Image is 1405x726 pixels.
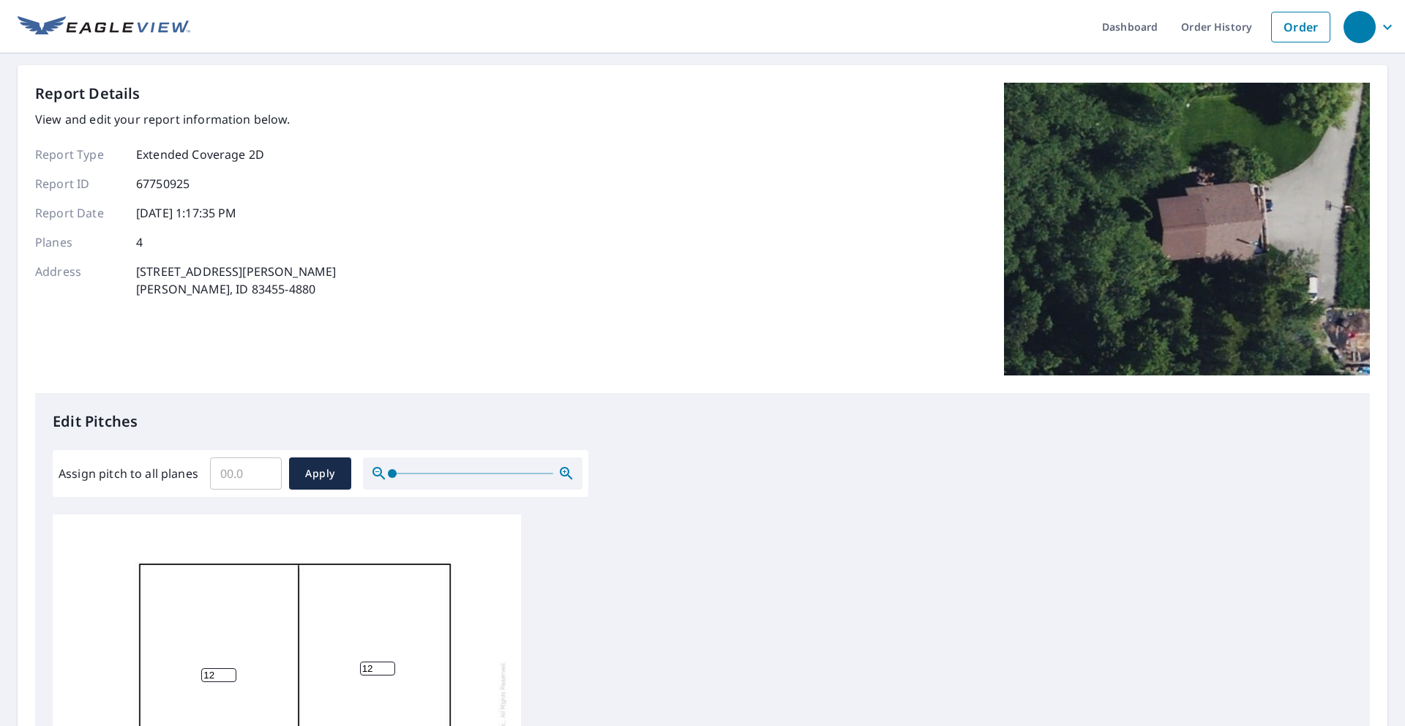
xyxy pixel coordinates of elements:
p: View and edit your report information below. [35,111,336,128]
p: Edit Pitches [53,411,1352,433]
a: Order [1271,12,1330,42]
p: Extended Coverage 2D [136,146,264,163]
p: Report Date [35,204,123,222]
label: Assign pitch to all planes [59,465,198,482]
img: Top image [1004,83,1370,375]
p: Report Details [35,83,140,105]
p: [DATE] 1:17:35 PM [136,204,237,222]
p: 4 [136,233,143,251]
p: Report ID [35,175,123,192]
button: Apply [289,457,351,490]
span: Apply [301,465,340,483]
p: Planes [35,233,123,251]
p: [STREET_ADDRESS][PERSON_NAME] [PERSON_NAME], ID 83455-4880 [136,263,336,298]
img: EV Logo [18,16,190,38]
input: 00.0 [210,453,282,494]
p: 67750925 [136,175,190,192]
p: Address [35,263,123,298]
p: Report Type [35,146,123,163]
